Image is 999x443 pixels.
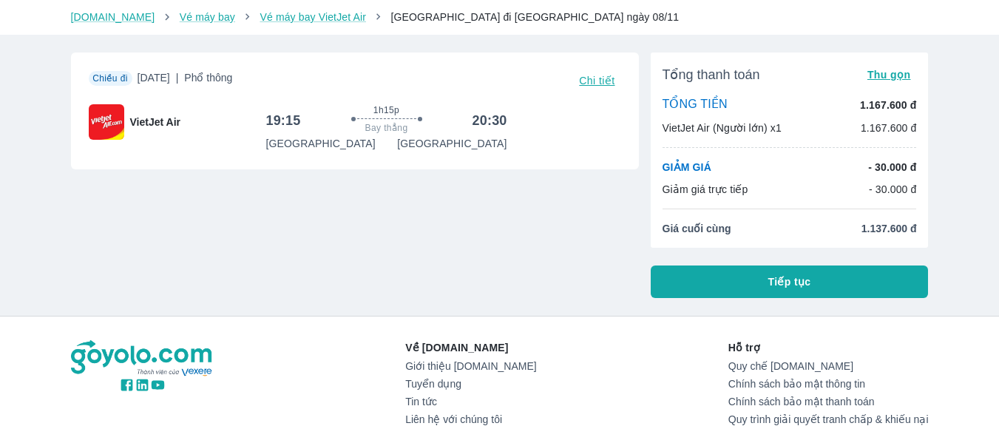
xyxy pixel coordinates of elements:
[397,136,507,151] p: [GEOGRAPHIC_DATA]
[405,340,536,355] p: Về [DOMAIN_NAME]
[869,182,917,197] p: - 30.000 đ
[573,70,620,91] button: Chi tiết
[180,11,235,23] a: Vé máy bay
[728,396,929,408] a: Chính sách bảo mật thanh toán
[405,396,536,408] a: Tin tức
[861,64,917,85] button: Thu gọn
[728,340,929,355] p: Hỗ trợ
[405,378,536,390] a: Tuyển dụng
[71,340,214,377] img: logo
[473,112,507,129] h6: 20:30
[579,75,614,87] span: Chi tiết
[663,221,731,236] span: Giá cuối cùng
[663,66,760,84] span: Tổng thanh toán
[663,160,711,175] p: GIẢM GIÁ
[92,73,128,84] span: Chiều đi
[260,11,365,23] a: Vé máy bay VietJet Air
[405,360,536,372] a: Giới thiệu [DOMAIN_NAME]
[861,121,917,135] p: 1.167.600 đ
[390,11,679,23] span: [GEOGRAPHIC_DATA] đi [GEOGRAPHIC_DATA] ngày 08/11
[176,72,179,84] span: |
[266,112,301,129] h6: 19:15
[365,122,408,134] span: Bay thẳng
[768,274,811,289] span: Tiếp tục
[860,98,916,112] p: 1.167.600 đ
[71,10,929,24] nav: breadcrumb
[663,97,728,113] p: TỔNG TIỀN
[867,69,911,81] span: Thu gọn
[373,104,399,116] span: 1h15p
[130,115,180,129] span: VietJet Air
[184,72,232,84] span: Phổ thông
[728,360,929,372] a: Quy chế [DOMAIN_NAME]
[651,266,929,298] button: Tiếp tục
[266,136,376,151] p: [GEOGRAPHIC_DATA]
[868,160,916,175] p: - 30.000 đ
[663,121,782,135] p: VietJet Air (Người lớn) x1
[728,378,929,390] a: Chính sách bảo mật thông tin
[861,221,917,236] span: 1.137.600 đ
[71,11,155,23] a: [DOMAIN_NAME]
[663,182,748,197] p: Giảm giá trực tiếp
[728,413,929,425] a: Quy trình giải quyết tranh chấp & khiếu nại
[405,413,536,425] a: Liên hệ với chúng tôi
[138,70,233,91] span: [DATE]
